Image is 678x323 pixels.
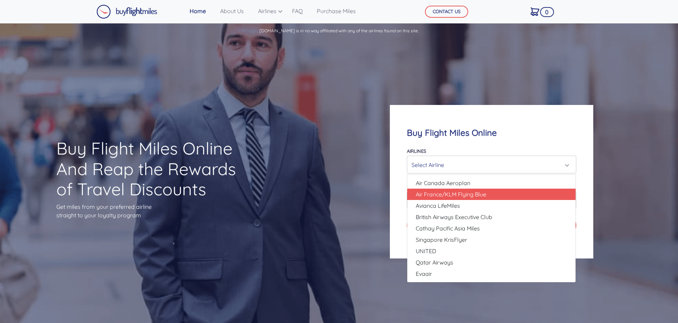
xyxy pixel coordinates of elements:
[187,4,209,18] a: Home
[289,4,306,18] a: FAQ
[416,213,492,221] span: British Airways Executive Club
[416,247,436,255] span: UNITED
[425,6,468,18] button: CONTACT US
[217,4,247,18] a: About Us
[416,269,432,278] span: Evaair
[416,258,453,267] span: Qatar Airways
[56,202,248,219] p: Get miles from your preferred airline straight to your loyalty program
[96,5,157,19] img: Buy Flight Miles Logo
[416,224,480,233] span: Cathay Pacific Asia Miles
[314,4,359,18] a: Purchase Miles
[416,179,470,187] span: Air Canada Aeroplan
[416,201,460,210] span: Avianca LifeMiles
[416,235,467,244] span: Singapore KrisFlyer
[540,7,554,17] span: 0
[531,7,539,16] img: Cart
[56,138,248,200] h1: Buy Flight Miles Online And Reap the Rewards of Travel Discounts
[416,190,486,199] span: Air France/KLM Flying Blue
[407,128,576,138] h4: Buy Flight Miles Online
[407,148,426,154] label: Airlines
[528,4,542,19] a: 0
[255,4,281,18] a: Airlines
[407,156,576,173] button: Select Airline
[96,3,157,21] a: Buy Flight Miles Logo
[411,158,567,172] div: Select Airline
